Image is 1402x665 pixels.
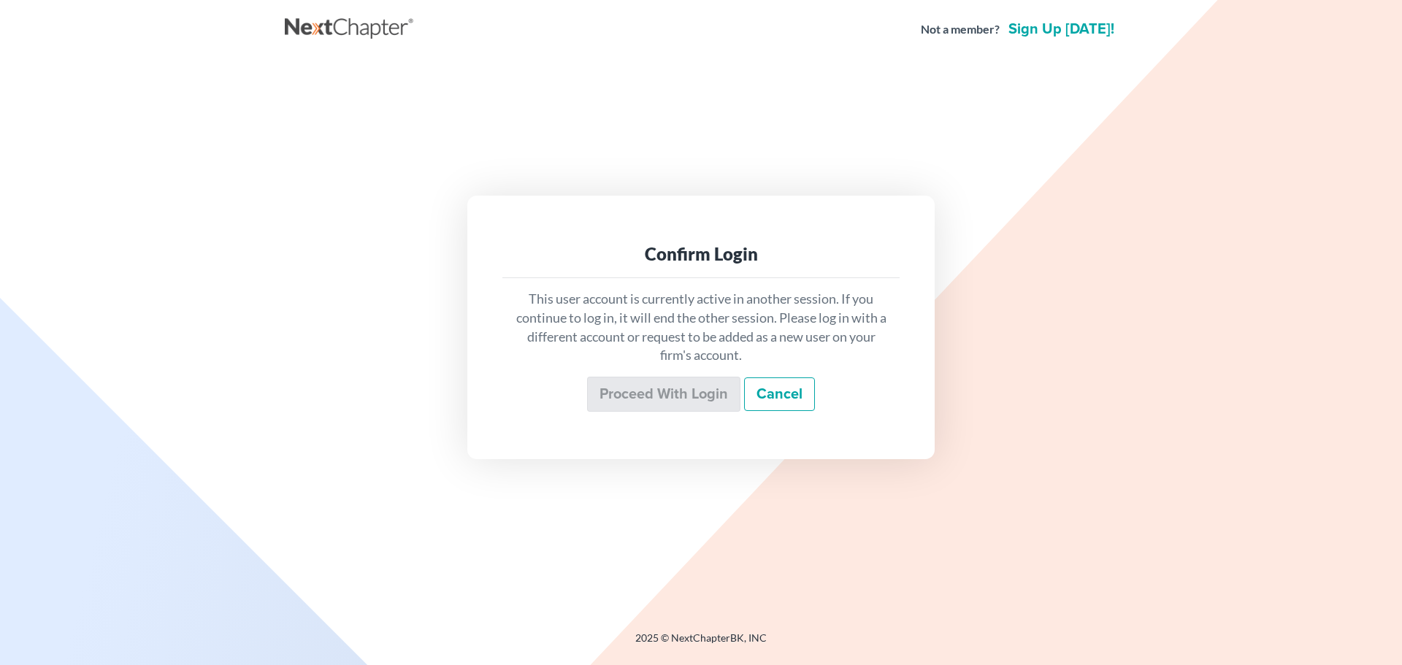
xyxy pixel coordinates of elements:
[744,377,815,411] a: Cancel
[514,242,888,266] div: Confirm Login
[921,21,1000,38] strong: Not a member?
[514,290,888,365] p: This user account is currently active in another session. If you continue to log in, it will end ...
[285,631,1117,657] div: 2025 © NextChapterBK, INC
[587,377,740,412] input: Proceed with login
[1005,22,1117,36] a: Sign up [DATE]!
